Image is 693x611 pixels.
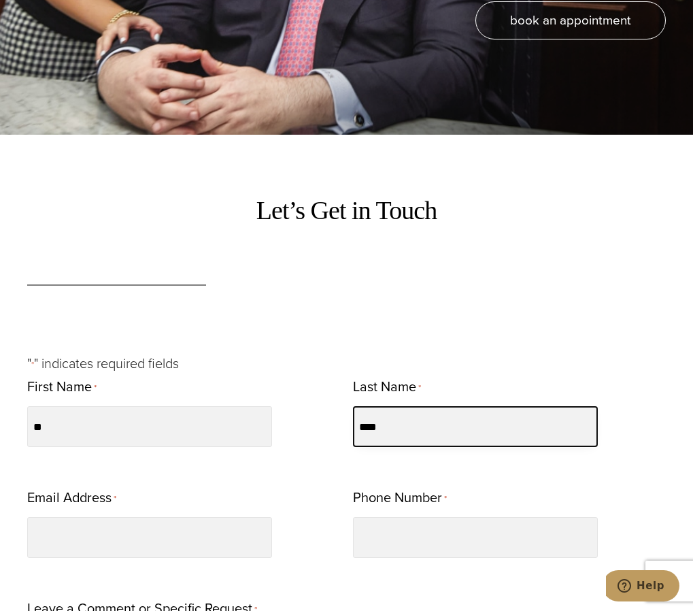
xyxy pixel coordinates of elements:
label: Last Name [353,374,421,401]
label: Email Address [27,485,116,512]
p: " " indicates required fields [27,352,666,374]
span: book an appointment [510,10,631,30]
label: Phone Number [353,485,447,512]
label: First Name [27,374,97,401]
iframe: Opens a widget where you can chat to one of our agents [606,570,679,604]
a: book an appointment [475,1,666,39]
h2: Let’s Get in Touch [243,193,450,228]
